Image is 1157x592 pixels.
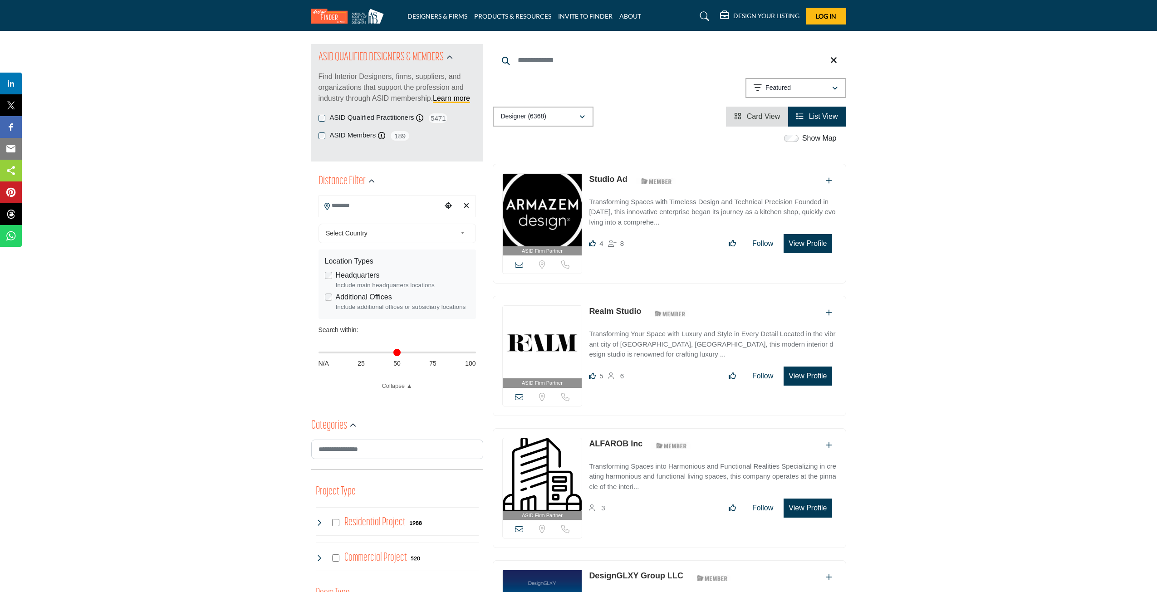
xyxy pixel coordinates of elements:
[651,440,692,451] img: ASID Members Badge Icon
[589,197,836,228] p: Transforming Spaces with Timeless Design and Technical Precision Founded in [DATE], this innovati...
[589,305,641,318] p: Realm Studio
[589,307,641,316] a: Realm Studio
[816,12,836,20] span: Log In
[390,130,410,142] span: 189
[330,113,414,123] label: ASID Qualified Practitioners
[319,132,325,139] input: ASID Members checkbox
[589,173,627,186] p: Studio Ad
[503,306,582,378] img: Realm Studio
[393,359,401,368] span: 50
[522,512,563,519] span: ASID Firm Partner
[344,550,407,566] h4: Commercial Project: Involve the design, construction, or renovation of spaces used for business p...
[319,115,325,122] input: ASID Qualified Practitioners checkbox
[589,456,836,492] a: Transforming Spaces into Harmonious and Functional Realities Specializing in creating harmonious ...
[589,571,683,580] a: DesignGLXY Group LLC
[589,439,642,448] a: ALFAROB Inc
[589,240,596,247] i: Likes
[608,238,624,249] div: Followers
[332,554,339,562] input: Select Commercial Project checkbox
[336,292,392,303] label: Additional Offices
[522,379,563,387] span: ASID Firm Partner
[503,438,582,520] a: ASID Firm Partner
[589,503,605,514] div: Followers
[503,306,582,388] a: ASID Firm Partner
[501,112,546,121] p: Designer (6368)
[522,247,563,255] span: ASID Firm Partner
[326,228,456,239] span: Select Country
[316,483,356,500] button: Project Type
[692,572,733,583] img: ASID Members Badge Icon
[589,329,836,360] p: Transforming Your Space with Luxury and Style in Every Detail Located in the vibrant city of [GEO...
[723,235,742,253] button: Like listing
[636,176,677,187] img: ASID Members Badge Icon
[734,113,780,120] a: View Card
[723,499,742,517] button: Like listing
[620,372,624,380] span: 6
[826,441,832,449] a: Add To List
[746,235,779,253] button: Follow
[336,303,470,312] div: Include additional offices or subsidiary locations
[407,12,467,20] a: DESIGNERS & FIRMS
[474,12,551,20] a: PRODUCTS & RESOURCES
[319,382,476,391] a: Collapse ▲
[344,514,406,530] h4: Residential Project: Types of projects range from simple residential renovations to highly comple...
[465,359,476,368] span: 100
[319,325,476,335] div: Search within:
[428,113,448,124] span: 5471
[319,49,444,66] h2: ASID QUALIFIED DESIGNERS & MEMBERS
[589,191,836,228] a: Transforming Spaces with Timeless Design and Technical Precision Founded in [DATE], this innovati...
[558,12,613,20] a: INVITE TO FINDER
[747,113,780,120] span: Card View
[723,367,742,385] button: Like listing
[319,173,366,190] h2: Distance Filter
[503,438,582,511] img: ALFAROB Inc
[589,372,596,379] i: Likes
[784,499,832,518] button: View Profile
[336,281,470,290] div: Include main headquarters locations
[765,83,791,93] p: Featured
[411,555,420,562] b: 520
[409,519,422,527] div: 1988 Results For Residential Project
[330,130,376,141] label: ASID Members
[589,570,683,582] p: DesignGLXY Group LLC
[826,573,832,581] a: Add To List
[809,113,838,120] span: List View
[788,107,846,127] li: List View
[826,309,832,317] a: Add To List
[601,504,605,512] span: 3
[746,367,779,385] button: Follow
[650,308,691,319] img: ASID Members Badge Icon
[733,12,799,20] h5: DESIGN YOUR LISTING
[411,554,420,562] div: 520 Results For Commercial Project
[311,418,347,434] h2: Categories
[336,270,380,281] label: Headquarters
[409,520,422,526] b: 1988
[493,107,593,127] button: Designer (6368)
[784,367,832,386] button: View Profile
[503,174,582,256] a: ASID Firm Partner
[589,461,836,492] p: Transforming Spaces into Harmonious and Functional Realities Specializing in creating harmonious ...
[589,323,836,360] a: Transforming Your Space with Luxury and Style in Every Detail Located in the vibrant city of [GEO...
[826,177,832,185] a: Add To List
[589,438,642,450] p: ALFAROB Inc
[599,372,603,380] span: 5
[745,78,846,98] button: Featured
[332,519,339,526] input: Select Residential Project checkbox
[746,499,779,517] button: Follow
[599,240,603,247] span: 4
[319,197,441,215] input: Search Location
[806,8,846,24] button: Log In
[433,94,470,102] a: Learn more
[319,71,476,104] p: Find Interior Designers, firms, suppliers, and organizations that support the profession and indu...
[311,9,388,24] img: Site Logo
[620,240,624,247] span: 8
[802,133,837,144] label: Show Map
[619,12,641,20] a: ABOUT
[589,175,627,184] a: Studio Ad
[796,113,838,120] a: View List
[460,196,473,216] div: Clear search location
[429,359,436,368] span: 75
[784,234,832,253] button: View Profile
[720,11,799,22] div: DESIGN YOUR LISTING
